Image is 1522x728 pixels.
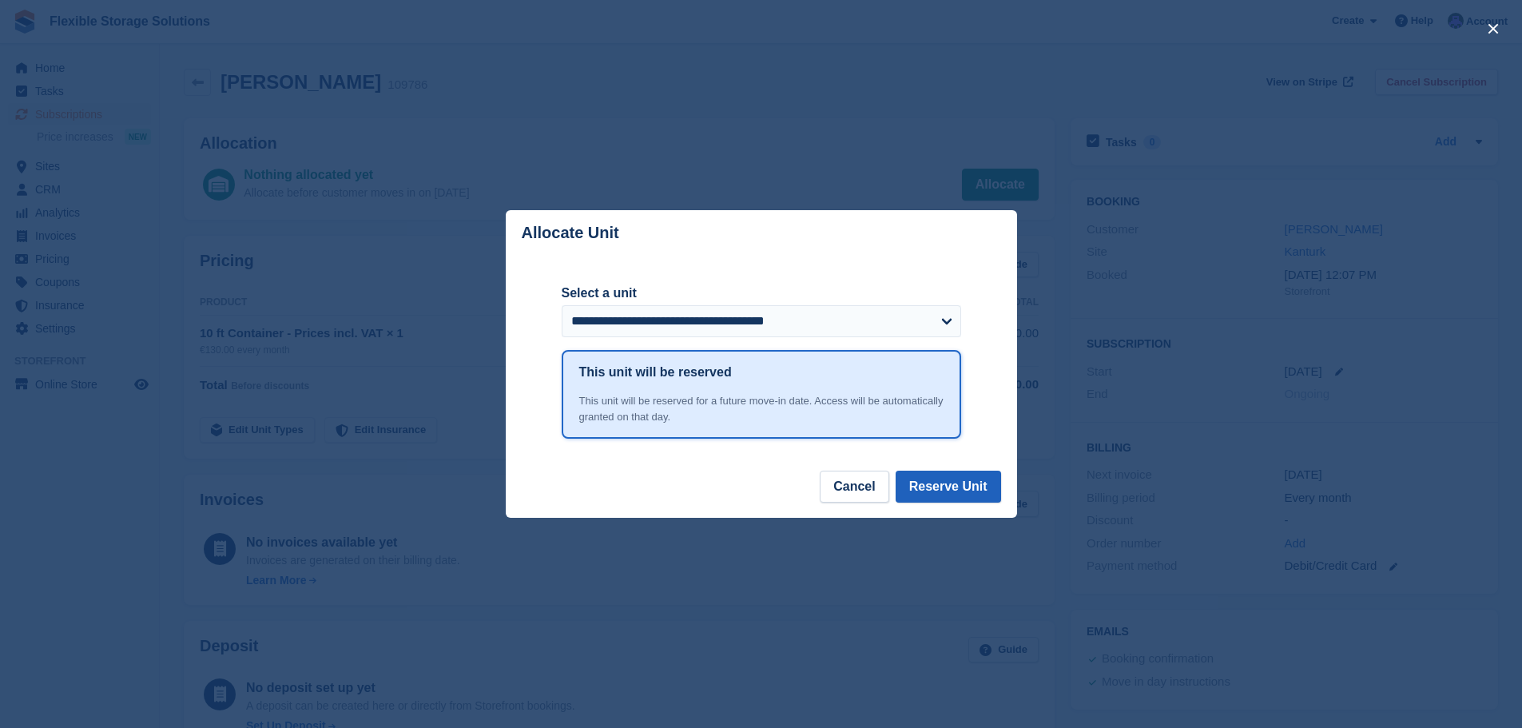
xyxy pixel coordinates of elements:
[1480,16,1506,42] button: close
[579,363,732,382] h1: This unit will be reserved
[562,284,961,303] label: Select a unit
[522,224,619,242] p: Allocate Unit
[896,471,1001,503] button: Reserve Unit
[820,471,888,503] button: Cancel
[579,393,944,424] div: This unit will be reserved for a future move-in date. Access will be automatically granted on tha...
